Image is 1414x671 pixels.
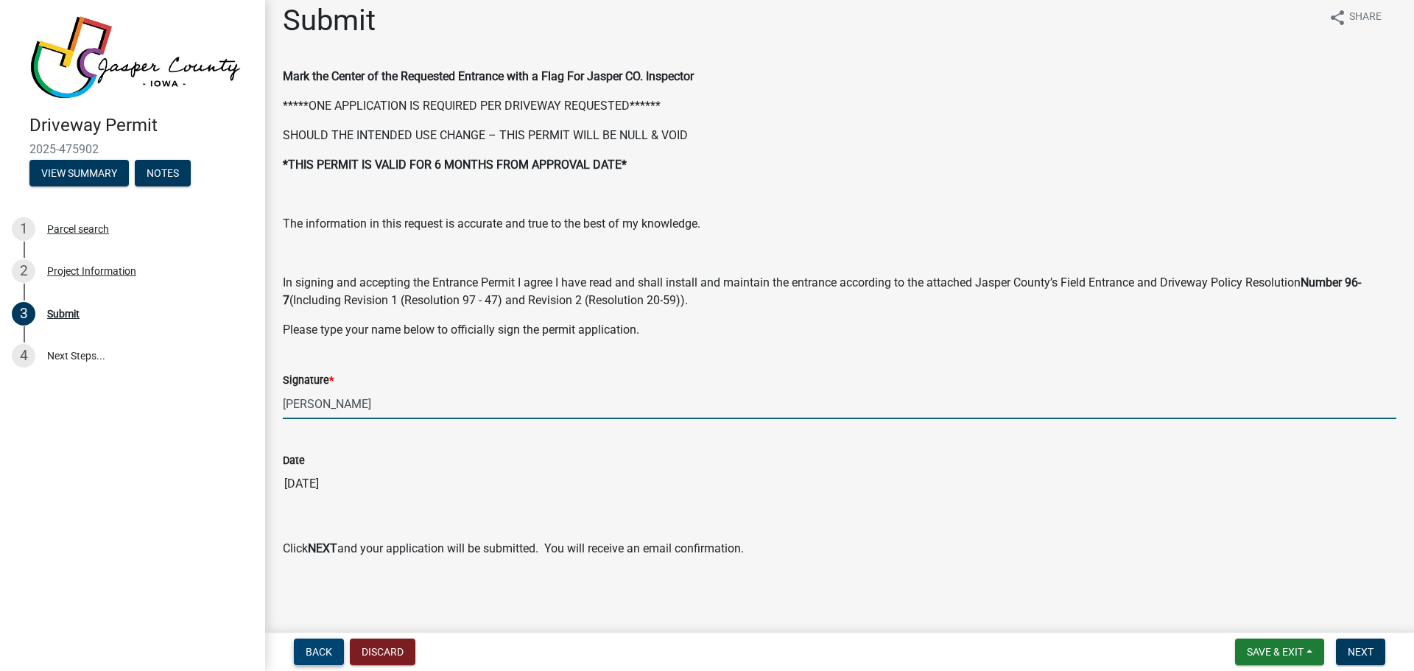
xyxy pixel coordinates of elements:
[283,540,1396,558] p: Click and your application will be submitted. You will receive an email confirmation.
[283,456,305,466] label: Date
[135,160,191,186] button: Notes
[29,15,242,99] img: Jasper County, Iowa
[283,69,694,83] strong: Mark the Center of the Requested Entrance with a Flag For Jasper CO. Inspector
[1348,646,1373,658] span: Next
[47,266,136,276] div: Project Information
[47,309,80,319] div: Submit
[1329,9,1346,27] i: share
[306,646,332,658] span: Back
[47,224,109,234] div: Parcel search
[12,259,35,283] div: 2
[283,97,1396,115] p: *****ONE APPLICATION IS REQUIRED PER DRIVEWAY REQUESTED******
[308,541,337,555] strong: NEXT
[283,274,1396,309] p: In signing and accepting the Entrance Permit I agree I have read and shall install and maintain t...
[29,115,253,136] h4: Driveway Permit
[294,639,344,665] button: Back
[29,168,129,180] wm-modal-confirm: Summary
[135,168,191,180] wm-modal-confirm: Notes
[29,142,236,156] span: 2025-475902
[1336,639,1385,665] button: Next
[1317,3,1393,32] button: shareShare
[283,3,376,38] h1: Submit
[283,321,1396,339] p: Please type your name below to officially sign the permit application.
[283,376,334,386] label: Signature
[283,127,1396,144] p: SHOULD THE INTENDED USE CHANGE – THIS PERMIT WILL BE NULL & VOID
[12,344,35,368] div: 4
[283,215,1396,233] p: The information in this request is accurate and true to the best of my knowledge.
[350,639,415,665] button: Discard
[1349,9,1382,27] span: Share
[283,158,627,172] strong: *THIS PERMIT IS VALID FOR 6 MONTHS FROM APPROVAL DATE*
[29,160,129,186] button: View Summary
[1235,639,1324,665] button: Save & Exit
[12,217,35,241] div: 1
[1247,646,1304,658] span: Save & Exit
[12,302,35,326] div: 3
